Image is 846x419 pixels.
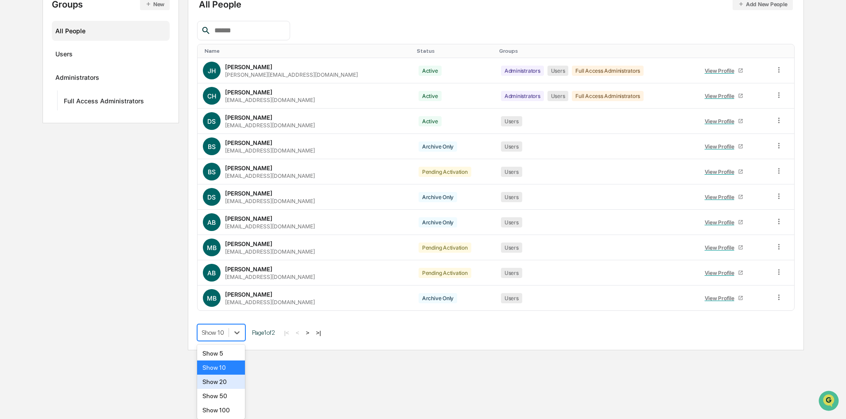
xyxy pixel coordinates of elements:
[501,116,522,126] div: Users
[64,97,144,108] div: Full Access Administrators
[207,269,216,277] span: AB
[225,198,315,204] div: [EMAIL_ADDRESS][DOMAIN_NAME]
[699,48,766,54] div: Toggle SortBy
[701,114,747,128] a: View Profile
[225,114,272,121] div: [PERSON_NAME]
[225,97,315,103] div: [EMAIL_ADDRESS][DOMAIN_NAME]
[225,215,272,222] div: [PERSON_NAME]
[701,64,747,78] a: View Profile
[419,293,457,303] div: Archive Only
[225,240,272,247] div: [PERSON_NAME]
[547,66,569,76] div: Users
[705,295,738,302] div: View Profile
[225,248,315,255] div: [EMAIL_ADDRESS][DOMAIN_NAME]
[419,116,442,126] div: Active
[282,329,292,337] button: |<
[30,77,112,84] div: We're available if you need us!
[572,66,644,76] div: Full Access Administrators
[225,122,315,129] div: [EMAIL_ADDRESS][DOMAIN_NAME]
[207,193,216,201] span: DS
[705,93,738,99] div: View Profile
[419,66,442,76] div: Active
[705,143,738,150] div: View Profile
[9,113,16,120] div: 🖐️
[501,217,522,227] div: Users
[225,89,272,96] div: [PERSON_NAME]
[88,150,107,157] span: Pylon
[225,190,272,197] div: [PERSON_NAME]
[499,48,692,54] div: Toggle SortBy
[501,66,544,76] div: Administrators
[225,274,315,280] div: [EMAIL_ADDRESS][DOMAIN_NAME]
[207,244,217,251] span: MB
[818,390,842,414] iframe: Open customer support
[5,108,61,124] a: 🖐️Preclearance
[225,71,358,78] div: [PERSON_NAME][EMAIL_ADDRESS][DOMAIN_NAME]
[61,108,113,124] a: 🗄️Attestations
[30,68,145,77] div: Start new chat
[9,68,25,84] img: 1746055101610-c473b297-6a78-478c-a979-82029cc54cd1
[207,92,216,100] span: CH
[501,243,522,253] div: Users
[207,117,216,125] span: DS
[197,375,245,389] div: Show 20
[705,270,738,276] div: View Profile
[417,48,492,54] div: Toggle SortBy
[225,139,272,146] div: [PERSON_NAME]
[62,150,107,157] a: Powered byPylon
[705,194,738,200] div: View Profile
[705,118,738,125] div: View Profile
[776,48,791,54] div: Toggle SortBy
[701,190,747,204] a: View Profile
[419,167,471,177] div: Pending Activation
[197,346,245,360] div: Show 5
[501,141,522,152] div: Users
[197,403,245,417] div: Show 100
[197,360,245,375] div: Show 10
[5,125,59,141] a: 🔎Data Lookup
[701,140,747,153] a: View Profile
[73,112,110,121] span: Attestations
[225,266,272,273] div: [PERSON_NAME]
[501,167,522,177] div: Users
[208,168,216,176] span: BS
[419,243,471,253] div: Pending Activation
[225,164,272,172] div: [PERSON_NAME]
[419,141,457,152] div: Archive Only
[701,291,747,305] a: View Profile
[18,129,56,137] span: Data Lookup
[501,293,522,303] div: Users
[252,329,275,336] span: Page 1 of 2
[18,112,57,121] span: Preclearance
[9,129,16,137] div: 🔎
[572,91,644,101] div: Full Access Administrators
[705,219,738,226] div: View Profile
[501,192,522,202] div: Users
[207,294,217,302] span: MB
[313,329,323,337] button: >|
[225,63,272,70] div: [PERSON_NAME]
[701,266,747,280] a: View Profile
[225,291,272,298] div: [PERSON_NAME]
[207,219,216,226] span: AB
[225,172,315,179] div: [EMAIL_ADDRESS][DOMAIN_NAME]
[197,389,245,403] div: Show 50
[225,299,315,305] div: [EMAIL_ADDRESS][DOMAIN_NAME]
[293,329,302,337] button: <
[151,70,161,81] button: Start new chat
[419,91,442,101] div: Active
[55,23,167,38] div: All People
[419,192,457,202] div: Archive Only
[547,91,569,101] div: Users
[208,67,216,74] span: JH
[701,215,747,229] a: View Profile
[701,89,747,103] a: View Profile
[705,244,738,251] div: View Profile
[55,74,99,84] div: Administrators
[701,165,747,179] a: View Profile
[501,268,522,278] div: Users
[208,143,216,150] span: BS
[701,241,747,255] a: View Profile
